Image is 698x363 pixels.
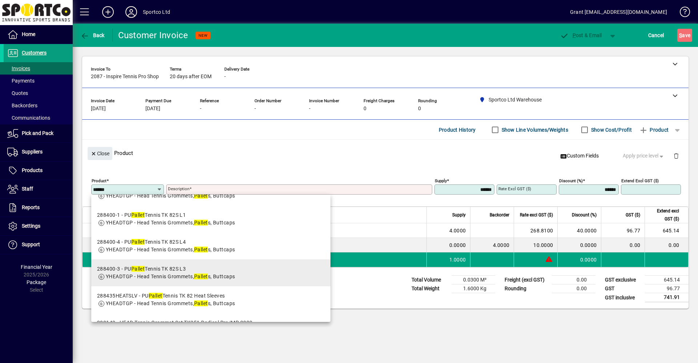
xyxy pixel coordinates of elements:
[21,264,52,270] span: Financial Year
[168,186,189,191] mat-label: Description
[4,75,73,87] a: Payments
[645,276,689,284] td: 645.14
[645,284,689,293] td: 96.77
[198,33,208,38] span: NEW
[620,149,668,163] button: Apply price level
[490,211,509,219] span: Backorder
[131,266,145,272] em: Pallet
[679,29,690,41] span: ave
[91,232,330,259] mat-option: 288400-4 - PU Pallet Tennis TK 82S L4
[645,223,688,238] td: 645.14
[436,123,479,136] button: Product History
[601,238,645,252] td: 0.00
[449,242,466,249] span: 0.0000
[557,149,602,163] button: Custom Fields
[623,152,665,160] span: Apply price level
[7,78,35,84] span: Payments
[667,147,685,164] button: Delete
[170,74,212,80] span: 20 days after EOM
[590,126,632,133] label: Show Cost/Profit
[106,300,235,306] span: YHEADTGP - Head Tennis Grommets, s, Buttcaps
[493,242,510,249] span: 4.0000
[4,199,73,217] a: Reports
[97,238,235,246] div: 288400-4 - PU Tennis TK 82S L4
[224,74,226,80] span: -
[22,242,40,247] span: Support
[22,50,47,56] span: Customers
[570,6,667,18] div: Grant [EMAIL_ADDRESS][DOMAIN_NAME]
[498,186,531,191] mat-label: Rate excl GST ($)
[364,106,366,112] span: 0
[7,103,37,108] span: Backorders
[7,65,30,71] span: Invoices
[7,115,50,121] span: Communications
[573,32,576,38] span: P
[86,150,114,156] app-page-header-button: Close
[4,124,73,143] a: Pick and Pack
[557,223,601,238] td: 40.0000
[106,193,235,199] span: YHEADTGP - Head Tennis Grommets, s, Buttcaps
[557,252,601,267] td: 0.0000
[194,300,208,306] em: Pallet
[674,1,689,25] a: Knowledge Base
[4,25,73,44] a: Home
[560,32,602,38] span: ost & Email
[449,227,466,234] span: 4.0000
[106,220,235,226] span: YHEADTGP - Head Tennis Grommets, s, Buttcaps
[645,238,688,252] td: 0.00
[500,126,568,133] label: Show Line Volumes/Weights
[4,99,73,112] a: Backorders
[106,247,235,252] span: YHEADTGP - Head Tennis Grommets, s, Buttcaps
[452,284,495,293] td: 1.6000 Kg
[4,143,73,161] a: Suppliers
[452,276,495,284] td: 0.0300 M³
[82,140,689,166] div: Product
[91,313,330,340] mat-option: 288143 - HEAD Tennis Grommet Set TK351 Radical Pro/MP 2023
[667,152,685,159] app-page-header-button: Delete
[621,178,659,183] mat-label: Extend excl GST ($)
[557,238,601,252] td: 0.0000
[518,242,553,249] div: 10.0000
[80,32,105,38] span: Back
[22,31,35,37] span: Home
[97,265,235,273] div: 288400-3 - PU Tennis TK 82S L3
[309,106,310,112] span: -
[97,211,235,219] div: 288400-1 - PU Tennis TK 82S L1
[452,211,466,219] span: Supply
[4,87,73,99] a: Quotes
[118,29,188,41] div: Customer Invoice
[91,259,330,286] mat-option: 288400-3 - PU Pallet Tennis TK 82S L3
[73,29,113,42] app-page-header-button: Back
[88,147,112,160] button: Close
[552,276,595,284] td: 0.00
[4,62,73,75] a: Invoices
[601,223,645,238] td: 96.77
[143,6,170,18] div: Sportco Ltd
[560,152,599,160] span: Custom Fields
[518,227,553,234] div: 268.8100
[501,284,552,293] td: Rounding
[97,319,252,327] div: 288143 - HEAD Tennis Grommet Set TK351 Radical Pro/MP 2023
[418,106,421,112] span: 0
[4,180,73,198] a: Staff
[646,29,666,42] button: Cancel
[501,276,552,284] td: Freight (excl GST)
[91,106,106,112] span: [DATE]
[97,292,235,300] div: 288435HEATSLV - PU Tennis TK 82 Heat Sleeves
[149,293,163,299] em: Pallet
[679,32,682,38] span: S
[7,90,28,96] span: Quotes
[91,206,330,232] mat-option: 288400-1 - PU Pallet Tennis TK 82S L1
[194,247,208,252] em: Pallet
[27,279,46,285] span: Package
[601,293,645,302] td: GST inclusive
[91,148,109,160] span: Close
[92,178,107,183] mat-label: Product
[22,186,33,192] span: Staff
[22,167,43,173] span: Products
[645,293,689,302] td: 741.91
[106,274,235,279] span: YHEADTGP - Head Tennis Grommets, s, Buttcaps
[408,276,452,284] td: Total Volume
[96,5,120,19] button: Add
[4,161,73,180] a: Products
